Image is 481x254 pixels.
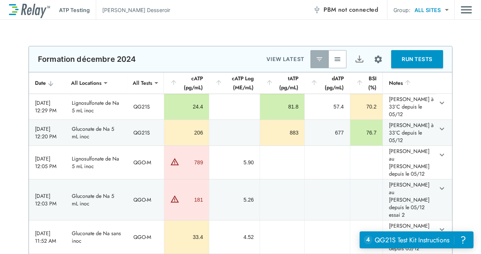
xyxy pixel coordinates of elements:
button: expand row [436,223,448,236]
img: Latest [316,55,323,63]
div: 677 [311,129,344,136]
div: cATP (pg/mL) [170,74,203,92]
button: expand row [436,122,448,135]
th: Date [29,72,66,94]
button: expand row [436,148,448,161]
div: All Tests [127,75,157,90]
button: expand row [436,96,448,109]
span: not connected [338,5,378,14]
button: PBM not connected [310,2,381,17]
div: 206 [170,129,203,136]
div: 5.90 [215,159,254,166]
button: Main menu [461,3,472,17]
span: PBM [324,5,378,15]
button: Site setup [368,49,388,69]
div: tATP (pg/mL) [266,74,298,92]
td: Lignosulfonate de Na 5 mL inoc [66,146,127,179]
div: 789 [181,159,203,166]
button: expand row [436,182,448,195]
p: Group: [393,6,410,14]
div: [DATE] 12:03 PM [35,192,60,207]
td: [PERSON_NAME] à 33°C depuis le 05/12 [383,94,436,119]
td: [PERSON_NAME] au [PERSON_NAME] depuis le 05/12 essai 2 [383,179,436,220]
iframe: Resource center [360,231,473,248]
td: Lignosulfonate de Na 5 mL inoc [66,94,127,119]
img: Export Icon [355,55,364,64]
img: Warning [170,194,179,204]
img: Drawer Icon [461,3,472,17]
p: [PERSON_NAME] Desseroir [102,6,170,14]
div: 181 [181,196,203,204]
img: Settings Icon [374,55,383,64]
td: Gluconate de Na 5 mL inoc [66,179,127,220]
div: [DATE] 11:52 AM [35,230,60,245]
button: RUN TESTS [391,50,443,68]
div: BSI (%) [356,74,377,92]
div: 57.4 [311,103,344,110]
td: QGO-M [127,146,164,179]
div: All Locations [66,75,107,90]
td: [PERSON_NAME] au [PERSON_NAME] depuis 05/12 [383,220,436,254]
img: LuminUltra Relay [9,2,50,18]
td: QG21S [127,94,164,119]
div: [DATE] 12:05 PM [35,155,60,170]
div: 4.52 [215,233,254,241]
td: QG21S [127,120,164,145]
p: ATP Testing [59,6,90,14]
div: [DATE] 12:20 PM [35,125,60,140]
img: Warning [170,157,179,166]
div: 5.26 [215,196,254,204]
td: QGO-M [127,179,164,220]
div: 76.7 [356,129,377,136]
img: Offline Icon [313,6,321,14]
td: [PERSON_NAME] à 33°C depuis le 05/12 [383,120,436,145]
div: cATP Log (ME/mL) [215,74,254,92]
div: 33.4 [170,233,203,241]
button: Export [350,50,368,68]
td: Gluconate de Na sans inoc [66,220,127,254]
div: 81.8 [266,103,298,110]
td: Gluconate de Na 5 mL inoc [66,120,127,145]
div: 24.4 [170,103,203,110]
div: dATP (pg/mL) [310,74,344,92]
div: [DATE] 12:29 PM [35,99,60,114]
div: 883 [266,129,298,136]
td: [PERSON_NAME] au [PERSON_NAME] depuis le 05/12 [383,146,436,179]
div: 70.2 [356,103,377,110]
img: View All [334,55,341,63]
p: VIEW LATEST [266,55,304,64]
p: Formation décembre 2024 [38,55,136,64]
div: Notes [389,78,430,87]
td: QGO-M [127,220,164,254]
